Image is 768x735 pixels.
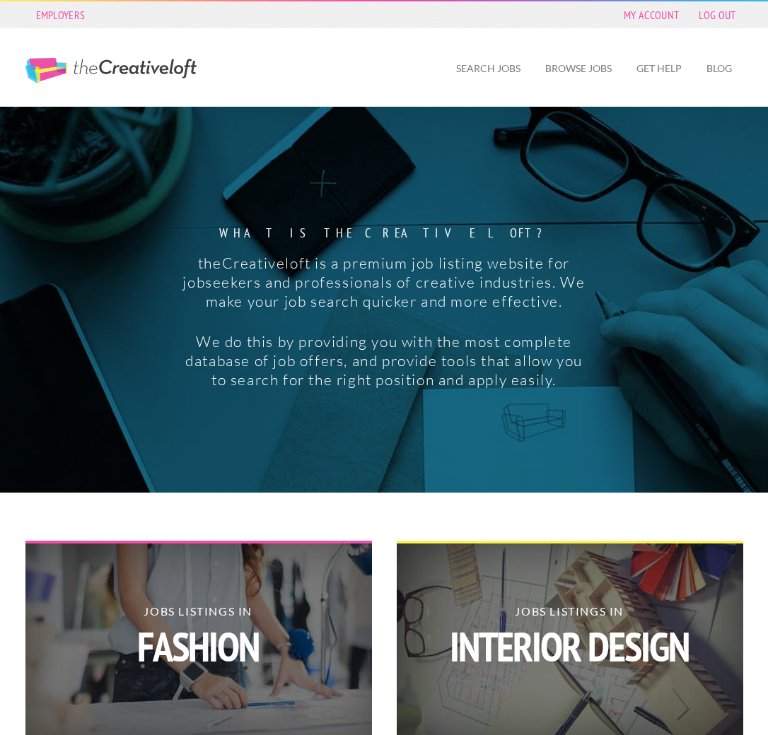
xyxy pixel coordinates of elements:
[695,52,743,85] a: Blog
[25,58,197,83] a: The Creative Loft
[396,626,743,667] strong: Interior Design
[25,626,371,667] strong: Fashion
[692,5,743,25] a: Log Out
[180,332,588,389] p: We do this by providing you with the most complete database of job offers, and provide tools that...
[29,5,93,25] a: Employers
[625,52,693,85] a: Get Help
[180,227,588,240] strong: What is the creative loft?
[180,254,588,311] p: theCreativeloft is a premium job listing website for jobseekers and professionals of creative ind...
[534,52,623,85] a: Browse Jobs
[617,5,686,25] a: My Account
[445,52,532,85] a: Search Jobs
[396,606,743,667] h2: Jobs Listings in
[25,606,371,667] h2: Jobs Listings in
